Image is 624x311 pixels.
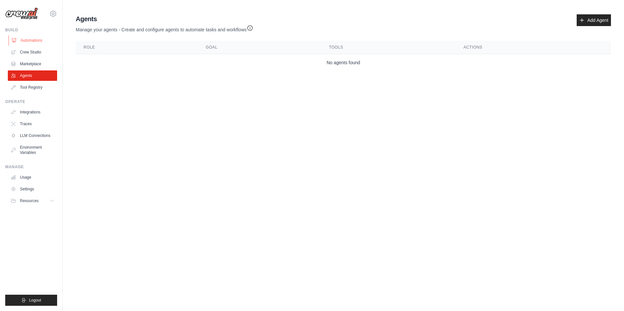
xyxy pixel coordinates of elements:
[577,14,611,26] a: Add Agent
[8,130,57,141] a: LLM Connections
[5,99,57,104] div: Operate
[5,164,57,170] div: Manage
[8,172,57,183] a: Usage
[8,107,57,117] a: Integrations
[8,70,57,81] a: Agents
[76,41,198,54] th: Role
[8,184,57,194] a: Settings
[76,14,253,23] h2: Agents
[8,35,58,46] a: Automations
[29,298,41,303] span: Logout
[8,142,57,158] a: Environment Variables
[8,82,57,93] a: Tool Registry
[76,23,253,33] p: Manage your agents - Create and configure agents to automate tasks and workflows
[76,54,611,71] td: No agents found
[8,196,57,206] button: Resources
[321,41,456,54] th: Tools
[8,59,57,69] a: Marketplace
[8,119,57,129] a: Traces
[20,198,39,203] span: Resources
[8,47,57,57] a: Crew Studio
[5,7,38,20] img: Logo
[198,41,321,54] th: Goal
[5,27,57,33] div: Build
[456,41,611,54] th: Actions
[5,295,57,306] button: Logout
